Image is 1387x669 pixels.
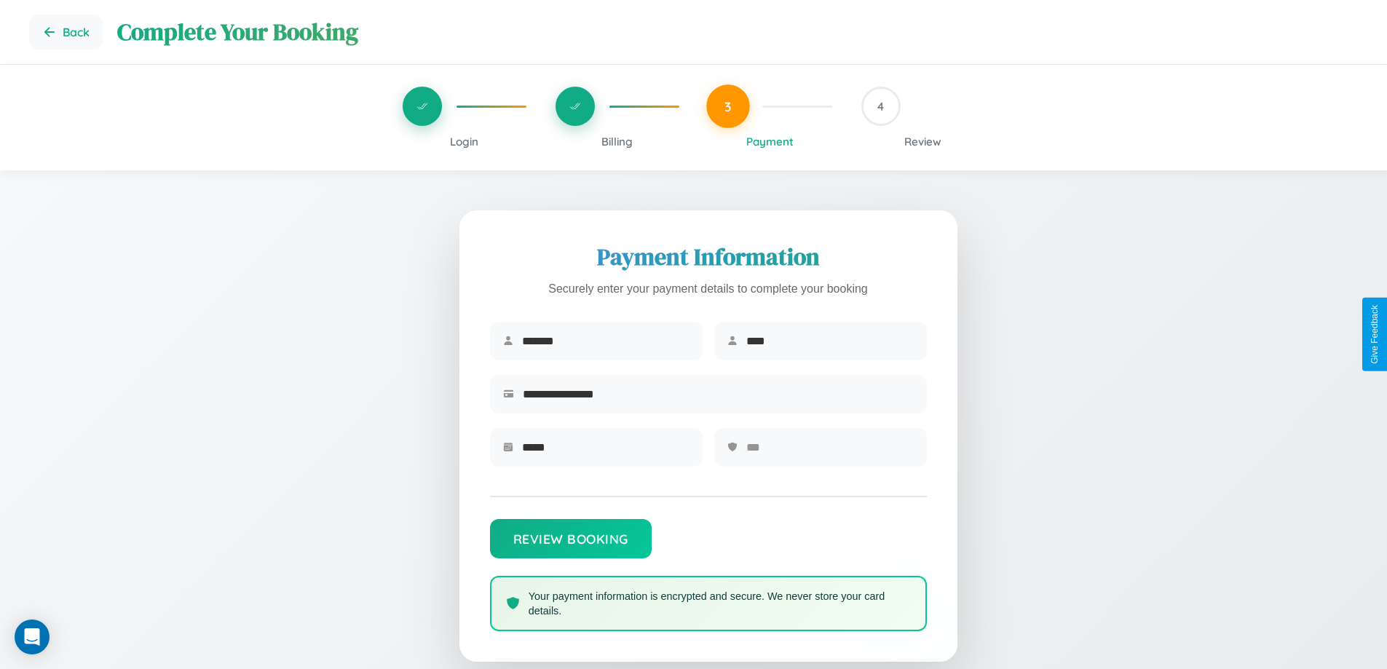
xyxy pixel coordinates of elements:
[490,279,927,300] p: Securely enter your payment details to complete your booking
[490,241,927,273] h2: Payment Information
[450,135,478,149] span: Login
[117,16,1358,48] h1: Complete Your Booking
[29,15,103,50] button: Go back
[490,519,652,558] button: Review Booking
[904,135,941,149] span: Review
[746,135,794,149] span: Payment
[724,98,732,114] span: 3
[601,135,633,149] span: Billing
[15,619,50,654] div: Open Intercom Messenger
[877,99,884,114] span: 4
[529,589,911,618] p: Your payment information is encrypted and secure. We never store your card details.
[1370,305,1380,364] div: Give Feedback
